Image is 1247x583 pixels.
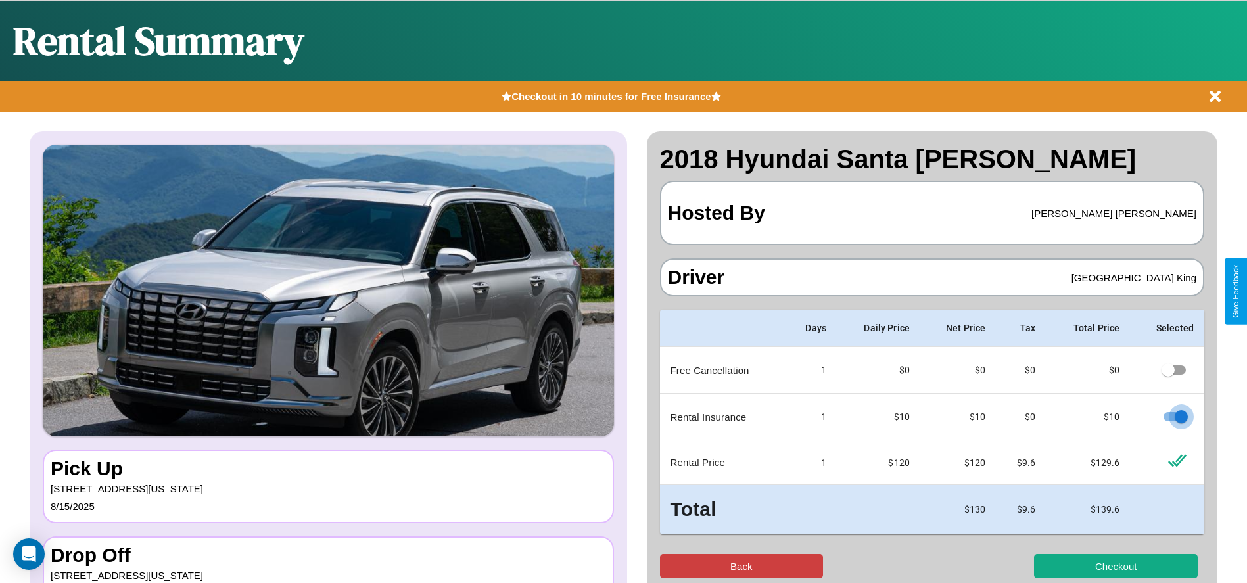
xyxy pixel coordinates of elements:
td: $ 9.6 [997,440,1047,485]
td: $ 0 [1046,347,1130,394]
td: $ 10 [1046,394,1130,440]
td: $ 9.6 [997,485,1047,534]
h3: Pick Up [51,457,606,480]
td: $ 0 [920,347,996,394]
p: Rental Price [671,454,774,471]
p: [GEOGRAPHIC_DATA] King [1071,269,1196,287]
th: Net Price [920,310,996,347]
td: $0 [997,347,1047,394]
b: Checkout in 10 minutes for Free Insurance [511,91,711,102]
table: simple table [660,310,1205,534]
td: 1 [785,394,837,440]
h1: Rental Summary [13,14,304,68]
th: Selected [1131,310,1205,347]
div: Open Intercom Messenger [13,538,45,570]
td: $10 [837,394,920,440]
td: $0 [997,394,1047,440]
h3: Total [671,496,774,524]
th: Daily Price [837,310,920,347]
h2: 2018 Hyundai Santa [PERSON_NAME] [660,145,1205,174]
p: Free Cancellation [671,361,774,379]
td: $ 10 [920,394,996,440]
h3: Driver [668,266,725,289]
td: $ 139.6 [1046,485,1130,534]
td: $ 130 [920,485,996,534]
th: Tax [997,310,1047,347]
p: [STREET_ADDRESS][US_STATE] [51,480,606,498]
p: 8 / 15 / 2025 [51,498,606,515]
h3: Hosted By [668,189,765,237]
div: Give Feedback [1231,265,1240,318]
button: Checkout [1034,554,1198,578]
td: 1 [785,440,837,485]
h3: Drop Off [51,544,606,567]
td: $ 120 [837,440,920,485]
td: $ 129.6 [1046,440,1130,485]
td: $ 120 [920,440,996,485]
p: Rental Insurance [671,408,774,426]
p: [PERSON_NAME] [PERSON_NAME] [1031,204,1196,222]
td: 1 [785,347,837,394]
td: $0 [837,347,920,394]
button: Back [660,554,824,578]
th: Days [785,310,837,347]
th: Total Price [1046,310,1130,347]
